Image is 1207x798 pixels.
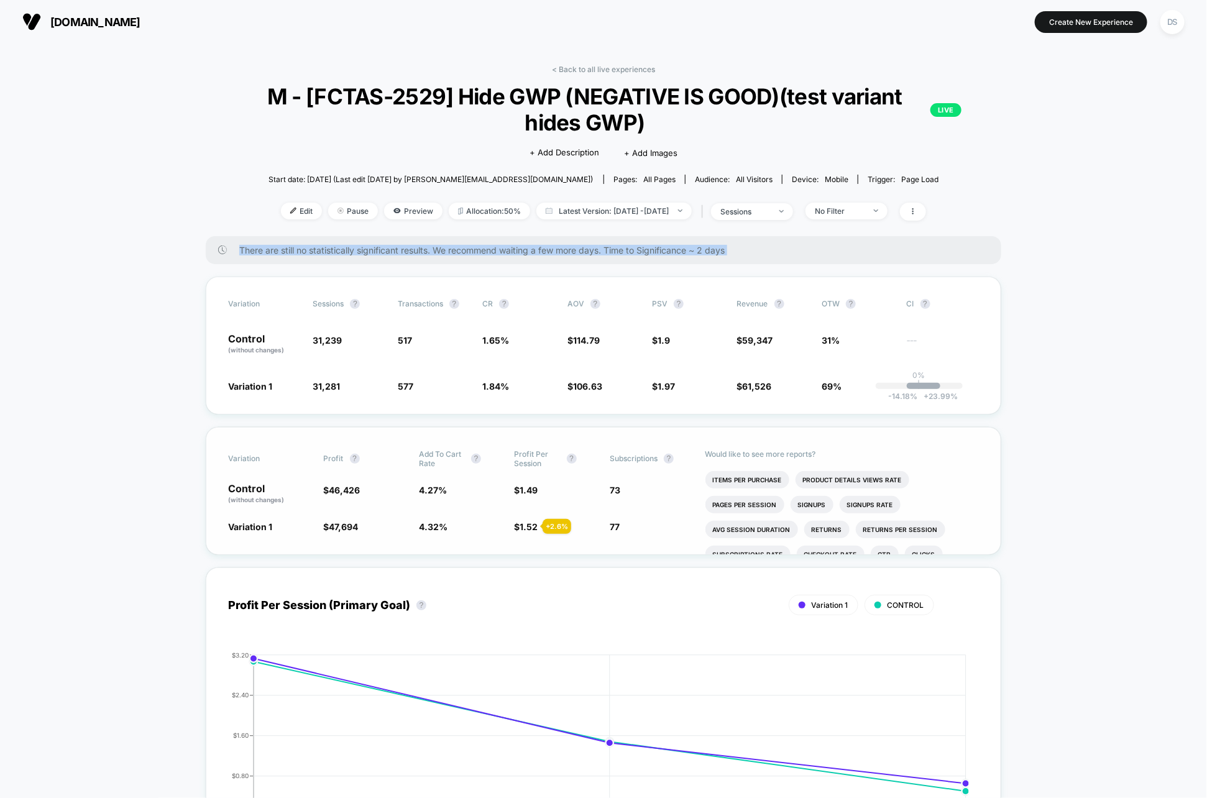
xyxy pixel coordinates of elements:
p: LIVE [930,103,961,117]
button: ? [590,299,600,309]
div: sessions [720,207,770,216]
li: Items Per Purchase [705,471,789,488]
span: Variation 1 [812,600,848,610]
span: 517 [398,335,412,346]
span: mobile [825,175,848,184]
span: 31,239 [313,335,342,346]
span: Preview [384,203,443,219]
span: OTW [822,299,890,309]
span: + Add Images [624,148,677,158]
li: Signups [791,496,833,513]
span: (without changes) [228,496,284,503]
span: 4.27 % [419,485,447,495]
span: Add To Cart Rate [419,449,465,468]
button: ? [567,454,577,464]
span: $ [652,381,675,392]
li: Avg Session Duration [705,521,798,538]
img: rebalance [458,208,463,214]
span: (without changes) [228,346,284,354]
span: Profit [324,454,344,463]
span: All Visitors [736,175,773,184]
span: Variation [228,299,296,309]
span: $ [567,335,600,346]
span: Variation 1 [228,381,272,392]
span: $ [324,485,360,495]
img: calendar [546,208,553,214]
span: Page Load [901,175,939,184]
a: < Back to all live experiences [552,65,655,74]
tspan: $2.40 [232,691,249,699]
li: Returns Per Session [856,521,945,538]
span: --- [907,337,979,355]
span: 73 [610,485,620,495]
div: Audience: [695,175,773,184]
img: end [779,210,784,213]
li: Pages Per Session [705,496,784,513]
li: Subscriptions Rate [705,546,791,563]
li: Checkout Rate [797,546,865,563]
button: ? [920,299,930,309]
li: Clicks [905,546,943,563]
button: ? [350,299,360,309]
button: ? [774,299,784,309]
span: Revenue [737,299,768,308]
div: DS [1160,10,1185,34]
button: DS [1157,9,1188,35]
button: ? [499,299,509,309]
span: Profit Per Session [515,449,561,468]
span: -14.18 % [889,392,918,401]
img: end [874,209,878,212]
span: 1.84 % [482,381,509,392]
span: + [924,392,929,401]
div: + 2.6 % [543,519,571,534]
img: end [678,209,682,212]
span: Variation [228,449,296,468]
span: Device: [782,175,858,184]
span: 31% [822,335,840,346]
span: 69% [822,381,842,392]
span: $ [515,521,538,532]
span: $ [737,381,772,392]
span: Edit [281,203,322,219]
span: 61,526 [743,381,772,392]
span: + Add Description [530,147,599,159]
p: | [918,380,920,389]
span: Subscriptions [610,454,658,463]
img: Visually logo [22,12,41,31]
span: 1.65 % [482,335,509,346]
img: end [337,208,344,214]
button: ? [416,600,426,610]
span: Transactions [398,299,443,308]
span: CONTROL [888,600,924,610]
span: Latest Version: [DATE] - [DATE] [536,203,692,219]
li: Returns [804,521,850,538]
span: 59,347 [743,335,773,346]
p: Would like to see more reports? [705,449,980,459]
span: There are still no statistically significant results. We recommend waiting a few more days . Time... [239,245,976,255]
tspan: $1.60 [233,731,249,739]
span: $ [324,521,359,532]
div: Trigger: [868,175,939,184]
span: AOV [567,299,584,308]
button: ? [664,454,674,464]
button: Create New Experience [1035,11,1147,33]
li: Signups Rate [840,496,901,513]
span: Start date: [DATE] (Last edit [DATE] by [PERSON_NAME][EMAIL_ADDRESS][DOMAIN_NAME]) [268,175,593,184]
span: $ [515,485,538,495]
button: ? [449,299,459,309]
p: Control [228,334,300,355]
tspan: $0.80 [232,772,249,779]
span: $ [567,381,602,392]
span: CR [482,299,493,308]
span: 1.52 [520,521,538,532]
div: No Filter [815,206,865,216]
span: PSV [652,299,668,308]
button: ? [471,454,481,464]
span: Pause [328,203,378,219]
span: CI [907,299,975,309]
span: 4.32 % [419,521,447,532]
tspan: $3.20 [232,651,249,659]
span: 106.63 [573,381,602,392]
p: 0% [913,370,925,380]
span: 577 [398,381,413,392]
